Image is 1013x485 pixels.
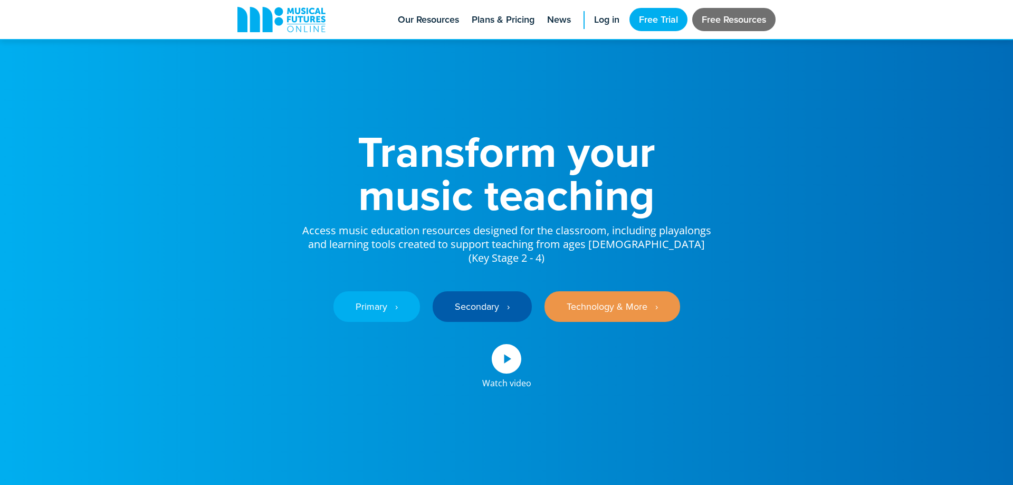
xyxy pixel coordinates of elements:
[594,13,619,27] span: Log in
[547,13,571,27] span: News
[692,8,776,31] a: Free Resources
[301,130,712,216] h1: Transform your music teaching
[333,291,420,322] a: Primary ‎‏‏‎ ‎ ›
[398,13,459,27] span: Our Resources
[433,291,532,322] a: Secondary ‎‏‏‎ ‎ ›
[629,8,687,31] a: Free Trial
[472,13,534,27] span: Plans & Pricing
[482,374,531,387] div: Watch video
[544,291,680,322] a: Technology & More ‎‏‏‎ ‎ ›
[301,216,712,265] p: Access music education resources designed for the classroom, including playalongs and learning to...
